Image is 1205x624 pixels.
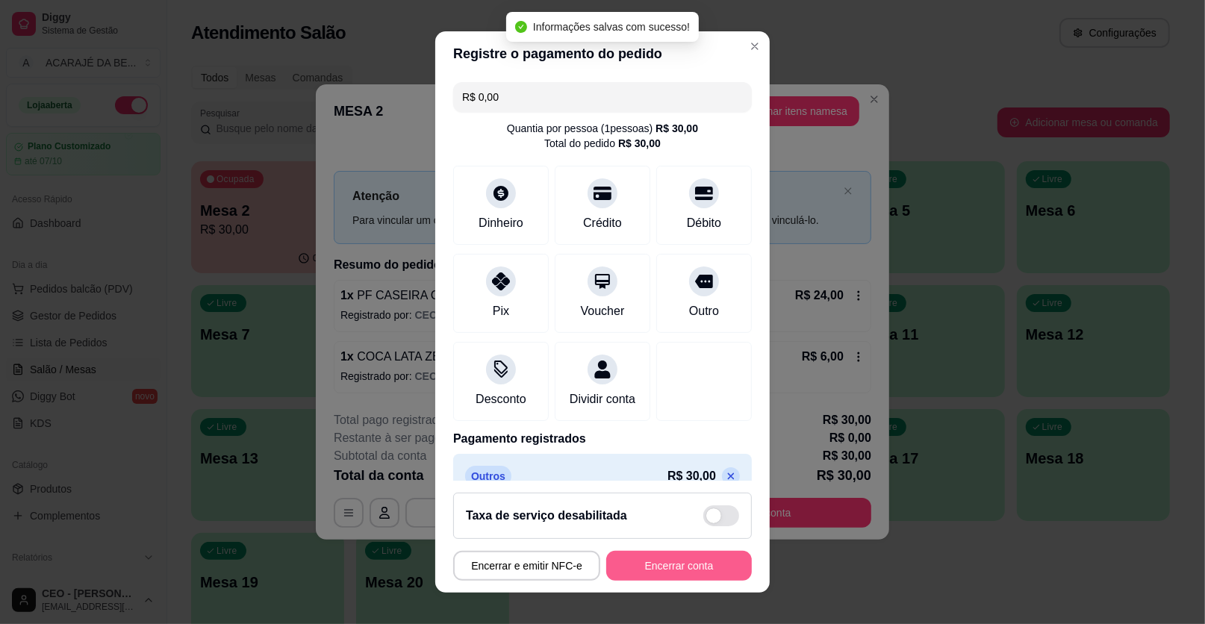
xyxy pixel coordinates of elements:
[689,302,719,320] div: Outro
[583,214,622,232] div: Crédito
[462,82,743,112] input: Ex.: hambúrguer de cordeiro
[606,551,752,581] button: Encerrar conta
[515,21,527,33] span: check-circle
[453,551,600,581] button: Encerrar e emitir NFC-e
[453,430,752,448] p: Pagamento registrados
[466,507,627,525] h2: Taxa de serviço desabilitada
[570,390,635,408] div: Dividir conta
[479,214,523,232] div: Dinheiro
[493,302,509,320] div: Pix
[533,21,690,33] span: Informações salvas com sucesso!
[667,467,716,485] p: R$ 30,00
[435,31,770,76] header: Registre o pagamento do pedido
[743,34,767,58] button: Close
[687,214,721,232] div: Débito
[476,390,526,408] div: Desconto
[507,121,698,136] div: Quantia por pessoa ( 1 pessoas)
[581,302,625,320] div: Voucher
[544,136,661,151] div: Total do pedido
[656,121,698,136] div: R$ 30,00
[618,136,661,151] div: R$ 30,00
[465,466,511,487] p: Outros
